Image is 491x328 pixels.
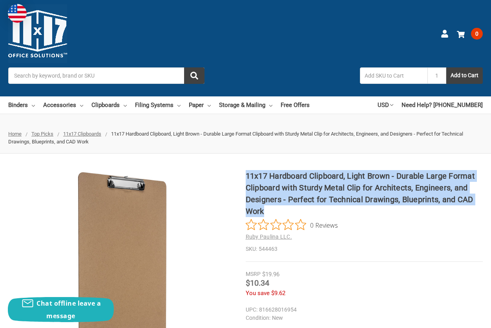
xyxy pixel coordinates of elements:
[246,170,483,217] h1: 11x17 Hardboard Clipboard, Light Brown - Durable Large Format Clipboard with Sturdy Metal Clip fo...
[246,234,292,240] a: Ruby Paulina LLC.
[91,96,127,114] a: Clipboards
[246,270,261,278] div: MSRP
[63,131,101,137] a: 11x17 Clipboards
[189,96,211,114] a: Paper
[246,245,257,253] dt: SKU:
[446,67,483,84] button: Add to Cart
[457,24,483,44] a: 0
[8,4,67,63] img: 11x17.com
[246,290,270,297] span: You save
[471,28,483,40] span: 0
[246,306,257,314] dt: UPC:
[246,278,269,288] span: $10.34
[262,271,279,278] span: $19.96
[8,96,35,114] a: Binders
[281,96,310,114] a: Free Offers
[8,4,27,23] img: duty and tax information for United States
[8,67,204,84] input: Search by keyword, brand or SKU
[271,290,285,297] span: $9.62
[310,219,338,231] span: 0 Reviews
[360,67,427,84] input: Add SKU to Cart
[219,96,272,114] a: Storage & Mailing
[8,131,463,145] span: 11x17 Hardboard Clipboard, Light Brown - Durable Large Format Clipboard with Sturdy Metal Clip fo...
[8,297,114,322] button: Chat offline leave a message
[31,131,53,137] a: Top Picks
[8,131,22,137] a: Home
[246,314,270,322] dt: Condition:
[135,96,181,114] a: Filing Systems
[246,219,338,231] button: Rated 0 out of 5 stars from 0 reviews. Jump to reviews.
[37,299,101,320] span: Chat offline leave a message
[402,96,483,114] a: Need Help? [PHONE_NUMBER]
[378,96,393,114] a: USD
[43,96,83,114] a: Accessories
[246,245,483,253] dd: 544463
